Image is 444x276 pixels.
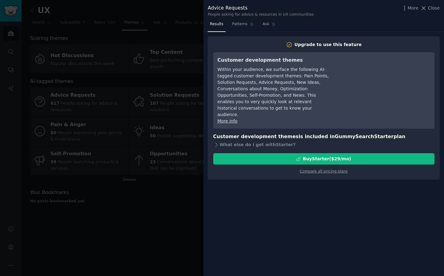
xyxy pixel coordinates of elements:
[213,133,434,141] h3: Customer development themes is included in plan
[213,153,434,165] button: BuyStarter($29/mo)
[218,56,330,64] h3: Customer development themes
[401,5,419,11] button: More
[261,19,278,32] a: Ask
[300,169,348,173] a: Compare all pricing plans
[208,19,226,32] a: Results
[208,4,314,12] div: Advice Requests
[208,12,314,17] div: People asking for advice & resources in UX communities
[335,134,393,139] span: GummySearch Starter
[210,21,223,27] span: Results
[303,156,351,162] div: Buy Starter ($ 29 /mo )
[232,21,247,27] span: Patterns
[230,19,256,32] a: Patterns
[295,41,362,48] div: Upgrade to use this feature
[408,5,419,11] span: More
[218,66,330,118] div: Within your audience, we surface the following AI-tagged customer development themes: Pain Points...
[420,5,440,11] button: Close
[428,5,440,11] span: Close
[213,140,434,149] div: What else do I get with Starter ?
[338,56,430,103] iframe: YouTube video player
[263,21,269,27] span: Ask
[218,119,237,123] a: More info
